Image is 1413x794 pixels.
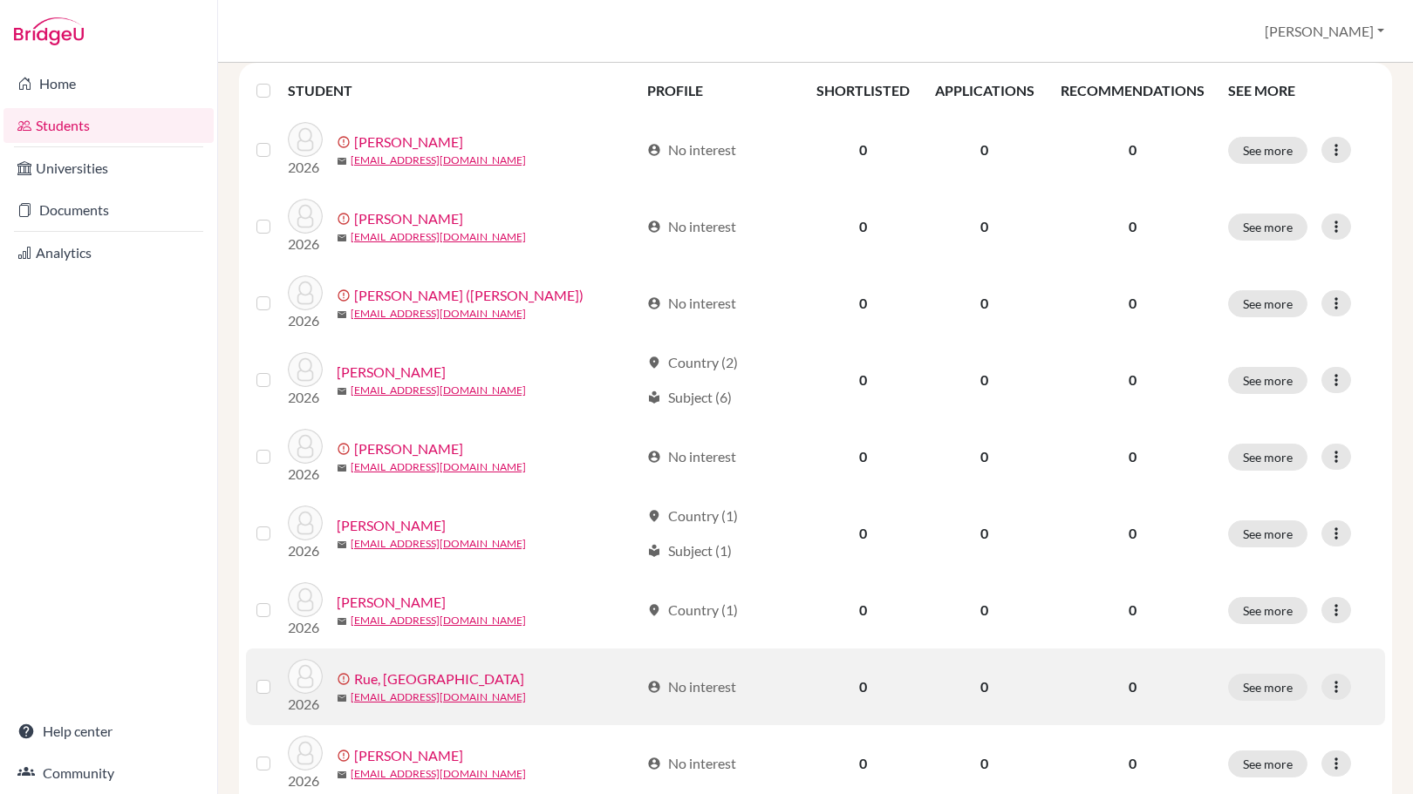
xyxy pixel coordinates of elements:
[1057,139,1207,160] p: 0
[1218,70,1385,112] th: SEE MORE
[1057,293,1207,314] p: 0
[337,442,354,456] span: error_outline
[288,122,323,157] img: Duffy, Ethan
[337,463,347,473] span: mail
[288,429,323,464] img: Lee, Yehwan
[288,199,323,234] img: Jeon, Huiju
[647,600,738,621] div: Country (1)
[1228,444,1307,471] button: See more
[288,234,323,254] p: 2026
[288,352,323,387] img: Kim, Eunseo
[3,714,214,749] a: Help center
[1057,600,1207,621] p: 0
[3,66,214,101] a: Home
[1228,214,1307,241] button: See more
[647,753,736,774] div: No interest
[804,648,923,725] td: 0
[354,132,463,153] a: [PERSON_NAME]
[337,309,347,320] span: mail
[351,459,526,475] a: [EMAIL_ADDRESS][DOMAIN_NAME]
[3,756,214,791] a: Community
[647,509,661,523] span: location_on
[1228,597,1307,624] button: See more
[1057,753,1207,774] p: 0
[288,275,323,310] img: Jiang, Musheng (Mandy)
[647,676,736,697] div: No interest
[354,438,463,459] a: [PERSON_NAME]
[647,356,661,370] span: location_on
[647,139,736,160] div: No interest
[3,193,214,227] a: Documents
[337,693,347,703] span: mail
[1057,446,1207,467] p: 0
[337,386,347,397] span: mail
[337,135,354,149] span: error_outline
[647,506,738,526] div: Country (1)
[923,495,1048,572] td: 0
[804,265,923,342] td: 0
[804,342,923,418] td: 0
[923,112,1048,188] td: 0
[923,572,1048,648] td: 0
[1228,750,1307,777] button: See more
[288,70,637,112] th: STUDENT
[804,112,923,188] td: 0
[337,749,354,763] span: error_outline
[923,648,1048,725] td: 0
[1228,367,1307,394] button: See more
[337,770,347,780] span: mail
[1228,674,1307,701] button: See more
[647,446,736,467] div: No interest
[3,108,214,143] a: Students
[337,156,347,166] span: mail
[3,235,214,270] a: Analytics
[804,70,923,112] th: SHORTLISTED
[647,603,661,617] span: location_on
[337,212,354,226] span: error_outline
[354,745,463,766] a: [PERSON_NAME]
[804,418,923,495] td: 0
[288,387,323,408] p: 2026
[351,306,526,322] a: [EMAIL_ADDRESS][DOMAIN_NAME]
[1228,290,1307,317] button: See more
[1057,676,1207,697] p: 0
[3,151,214,186] a: Universities
[354,285,584,306] a: [PERSON_NAME] ([PERSON_NAME])
[1057,216,1207,237] p: 0
[288,540,323,561] p: 2026
[351,613,526,628] a: [EMAIL_ADDRESS][DOMAIN_NAME]
[923,265,1048,342] td: 0
[288,506,323,540] img: Lucero, Elijah
[354,208,463,229] a: [PERSON_NAME]
[337,592,446,613] a: [PERSON_NAME]
[923,188,1048,265] td: 0
[647,216,736,237] div: No interest
[288,157,323,178] p: 2026
[923,70,1048,112] th: APPLICATIONS
[337,233,347,243] span: mail
[647,450,661,464] span: account_circle
[288,659,323,694] img: Rue, Kyoumbin
[647,143,661,157] span: account_circle
[647,544,661,558] span: local_library
[1228,520,1307,547] button: See more
[647,390,661,404] span: local_library
[351,536,526,552] a: [EMAIL_ADDRESS][DOMAIN_NAME]
[351,689,526,705] a: [EMAIL_ADDRESS][DOMAIN_NAME]
[804,495,923,572] td: 0
[288,464,323,485] p: 2026
[647,352,738,373] div: Country (2)
[647,540,732,561] div: Subject (1)
[923,418,1048,495] td: 0
[337,540,347,550] span: mail
[337,515,446,536] a: [PERSON_NAME]
[337,672,354,686] span: error_outline
[647,757,661,770] span: account_circle
[351,153,526,168] a: [EMAIL_ADDRESS][DOMAIN_NAME]
[1228,137,1307,164] button: See more
[288,310,323,331] p: 2026
[1047,70,1218,112] th: RECOMMENDATIONS
[647,387,732,408] div: Subject (6)
[288,736,323,770] img: Shin, Taeyoung
[647,220,661,234] span: account_circle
